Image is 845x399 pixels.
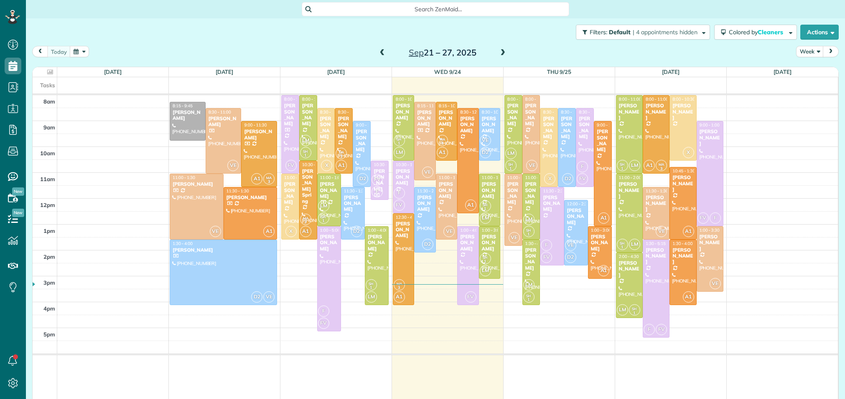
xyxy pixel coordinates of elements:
[395,221,412,239] div: [PERSON_NAME]
[395,103,412,121] div: [PERSON_NAME]
[505,148,517,159] span: LM
[714,25,797,40] button: Colored byCleaners
[439,175,461,180] span: 11:00 - 1:30
[173,103,193,109] span: 8:15 - 9:45
[506,165,516,173] small: 1
[526,293,531,298] span: SH
[672,247,694,265] div: [PERSON_NAME]
[547,68,572,75] a: Thu 9/25
[619,175,641,180] span: 11:00 - 2:00
[394,291,405,303] span: A1
[525,96,548,102] span: 8:00 - 11:00
[394,284,405,292] small: 3
[321,160,332,171] span: X
[373,168,386,192] div: [PERSON_NAME]
[800,25,839,40] button: Actions
[284,175,307,180] span: 11:00 - 1:30
[579,109,601,115] span: 8:30 - 11:30
[646,188,668,194] span: 11:30 - 1:30
[481,116,498,134] div: [PERSON_NAME]
[697,212,709,224] span: FV
[300,226,311,237] span: A1
[320,116,333,140] div: [PERSON_NAME]
[302,168,315,204] div: [PERSON_NAME] Spring
[541,252,552,263] span: FV
[699,129,721,146] div: [PERSON_NAME]
[543,109,565,115] span: 8:30 - 11:30
[320,175,343,180] span: 11:00 - 1:00
[173,241,193,246] span: 1:30 - 4:00
[525,181,538,205] div: [PERSON_NAME]
[355,129,368,153] div: [PERSON_NAME]
[390,48,495,57] h2: 21 – 27, 2025
[774,68,792,75] a: [DATE]
[659,162,664,167] span: MA
[480,205,491,213] small: 1
[507,103,520,127] div: [PERSON_NAME]
[344,188,367,194] span: 11:30 - 1:30
[526,160,537,171] span: VE
[646,96,668,102] span: 8:00 - 11:00
[438,181,455,199] div: [PERSON_NAME]
[40,176,55,182] span: 11am
[263,226,275,237] span: A1
[434,68,461,75] a: Wed 9/24
[369,281,374,286] span: SH
[482,109,504,115] span: 8:30 - 10:30
[672,174,694,192] div: [PERSON_NAME]
[397,281,402,286] span: MA
[443,226,455,237] span: VE
[645,247,667,265] div: [PERSON_NAME]
[481,234,498,252] div: [PERSON_NAME]
[618,260,640,278] div: [PERSON_NAME]
[620,241,625,245] span: SH
[672,241,692,246] span: 1:30 - 4:00
[208,116,239,128] div: [PERSON_NAME]
[344,194,362,212] div: [PERSON_NAME]
[544,173,555,184] span: X
[43,98,55,105] span: 8am
[561,109,583,115] span: 8:30 - 11:30
[507,175,530,180] span: 11:00 - 1:45
[302,96,325,102] span: 8:00 - 10:30
[483,202,488,207] span: SH
[43,305,55,312] span: 4pm
[524,296,534,304] small: 1
[422,239,433,250] span: D2
[303,149,308,154] span: SH
[366,284,377,292] small: 1
[32,46,48,57] button: prev
[321,215,326,219] span: SH
[578,116,591,140] div: [PERSON_NAME]
[597,122,617,128] span: 9:00 - 1:00
[209,109,231,115] span: 8:30 - 11:00
[480,135,491,146] span: VE
[422,167,433,178] span: VE
[396,96,418,102] span: 8:00 - 10:30
[244,129,275,141] div: [PERSON_NAME]
[374,162,399,167] span: 10:30 - 12:00
[440,137,445,141] span: MA
[303,216,308,220] span: MA
[645,194,667,212] div: [PERSON_NAME]
[47,46,71,57] button: today
[396,215,418,220] span: 12:30 - 4:00
[337,116,350,140] div: [PERSON_NAME]
[507,96,530,102] span: 8:00 - 11:00
[618,103,640,121] div: [PERSON_NAME]
[409,47,424,58] span: Sep
[465,199,476,211] span: A1
[526,228,531,232] span: SH
[320,109,343,115] span: 8:30 - 11:00
[356,122,378,128] span: 9:00 - 11:30
[656,226,667,237] span: VE
[266,175,272,180] span: MA
[244,122,267,128] span: 9:00 - 11:30
[43,331,55,338] span: 5pm
[565,252,576,263] span: D2
[210,226,221,237] span: VE
[40,202,55,208] span: 12pm
[609,28,631,36] span: Default
[700,122,720,128] span: 9:00 - 1:00
[417,194,433,212] div: [PERSON_NAME]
